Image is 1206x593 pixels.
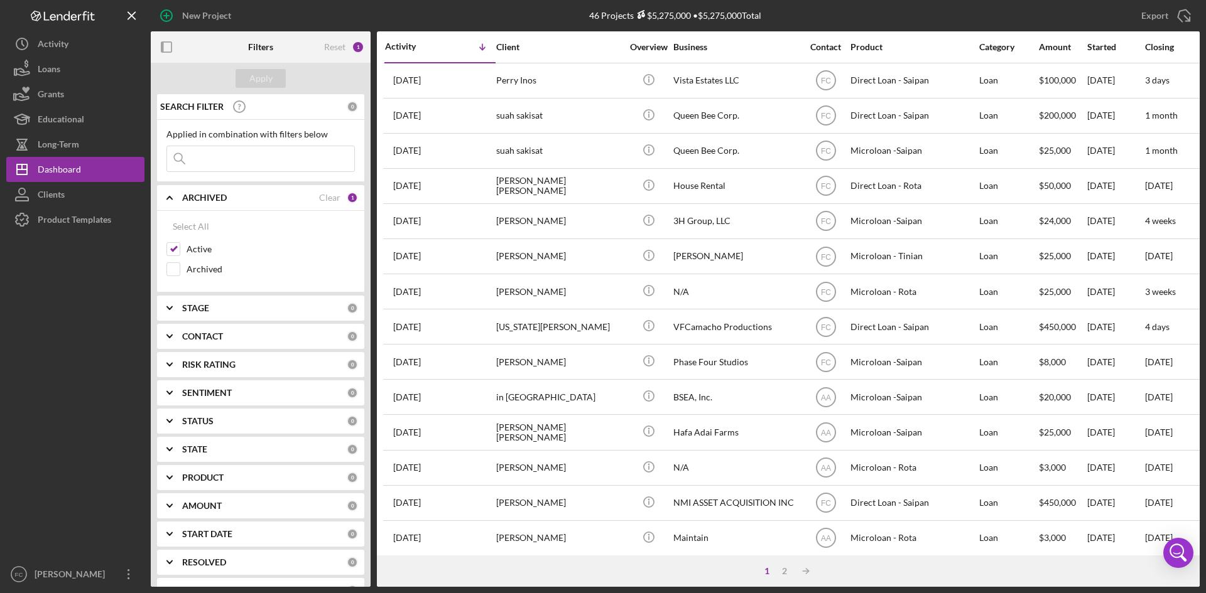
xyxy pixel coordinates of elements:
[6,207,144,232] a: Product Templates
[979,134,1038,168] div: Loan
[979,275,1038,308] div: Loan
[802,42,849,52] div: Contact
[393,287,421,297] time: 2025-09-09 02:44
[1145,145,1178,156] time: 1 month
[979,240,1038,273] div: Loan
[1039,497,1076,508] span: $450,000
[820,429,830,437] text: AA
[634,10,691,21] div: $5,275,000
[496,205,622,238] div: [PERSON_NAME]
[496,415,622,449] div: [PERSON_NAME] [PERSON_NAME]
[1145,286,1176,297] time: 3 weeks
[393,146,421,156] time: 2025-09-24 03:06
[496,134,622,168] div: suah sakisat
[850,42,976,52] div: Product
[850,521,976,555] div: Microloan - Rota
[1039,75,1076,85] span: $100,000
[979,415,1038,449] div: Loan
[1145,497,1173,508] time: [DATE]
[187,263,355,275] label: Archived
[1039,356,1066,367] span: $8,000
[821,287,831,296] text: FC
[393,427,421,437] time: 2025-08-14 05:40
[393,357,421,367] time: 2025-08-22 02:35
[979,169,1038,203] div: Loan
[1145,356,1173,367] time: [DATE]
[979,345,1038,378] div: Loan
[182,3,231,28] div: New Project
[496,345,622,378] div: [PERSON_NAME]
[1039,145,1071,156] span: $25,000
[160,102,224,112] b: SEARCH FILTER
[38,207,111,235] div: Product Templates
[182,501,222,511] b: AMOUNT
[979,451,1038,484] div: Loan
[673,169,799,203] div: House Rental
[1039,427,1071,437] span: $25,000
[347,331,358,342] div: 0
[393,181,421,191] time: 2025-09-17 09:58
[347,472,358,483] div: 0
[821,182,831,191] text: FC
[347,101,358,112] div: 0
[1145,427,1173,437] time: [DATE]
[1087,486,1144,520] div: [DATE]
[393,322,421,332] time: 2025-08-26 06:52
[673,42,799,52] div: Business
[496,99,622,132] div: suah sakisat
[38,182,65,210] div: Clients
[182,473,224,483] b: PRODUCT
[820,393,830,402] text: AA
[673,310,799,343] div: VFCamacho Productions
[496,380,622,414] div: in [GEOGRAPHIC_DATA]
[182,557,226,567] b: RESOLVED
[979,42,1038,52] div: Category
[1087,451,1144,484] div: [DATE]
[6,182,144,207] button: Clients
[166,129,355,139] div: Applied in combination with filters below
[850,380,976,414] div: Microloan -Saipan
[850,345,976,378] div: Microloan -Saipan
[850,134,976,168] div: Microloan -Saipan
[673,64,799,97] div: Vista Estates LLC
[1039,42,1086,52] div: Amount
[1039,250,1071,261] span: $25,000
[347,444,358,455] div: 0
[347,528,358,540] div: 0
[1087,42,1144,52] div: Started
[673,451,799,484] div: N/A
[821,323,831,331] text: FC
[1087,64,1144,97] div: [DATE]
[6,56,144,82] button: Loans
[393,75,421,85] time: 2025-09-28 23:34
[821,252,831,261] text: FC
[850,240,976,273] div: Microloan - Tinian
[182,303,209,313] b: STAGE
[393,462,421,473] time: 2025-08-10 23:09
[673,99,799,132] div: Queen Bee Corp.
[821,77,831,85] text: FC
[347,387,358,398] div: 0
[6,107,144,132] button: Educational
[1145,180,1173,191] time: [DATE]
[821,217,831,226] text: FC
[182,529,232,539] b: START DATE
[6,562,144,587] button: FC[PERSON_NAME]
[625,42,672,52] div: Overview
[850,486,976,520] div: Direct Loan - Saipan
[1039,215,1071,226] span: $24,000
[979,310,1038,343] div: Loan
[1145,215,1176,226] time: 4 weeks
[38,157,81,185] div: Dashboard
[1087,275,1144,308] div: [DATE]
[249,69,273,88] div: Apply
[6,82,144,107] button: Grants
[1087,169,1144,203] div: [DATE]
[347,415,358,427] div: 0
[1039,392,1071,402] span: $20,000
[1145,392,1173,402] time: [DATE]
[821,147,831,156] text: FC
[496,42,622,52] div: Client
